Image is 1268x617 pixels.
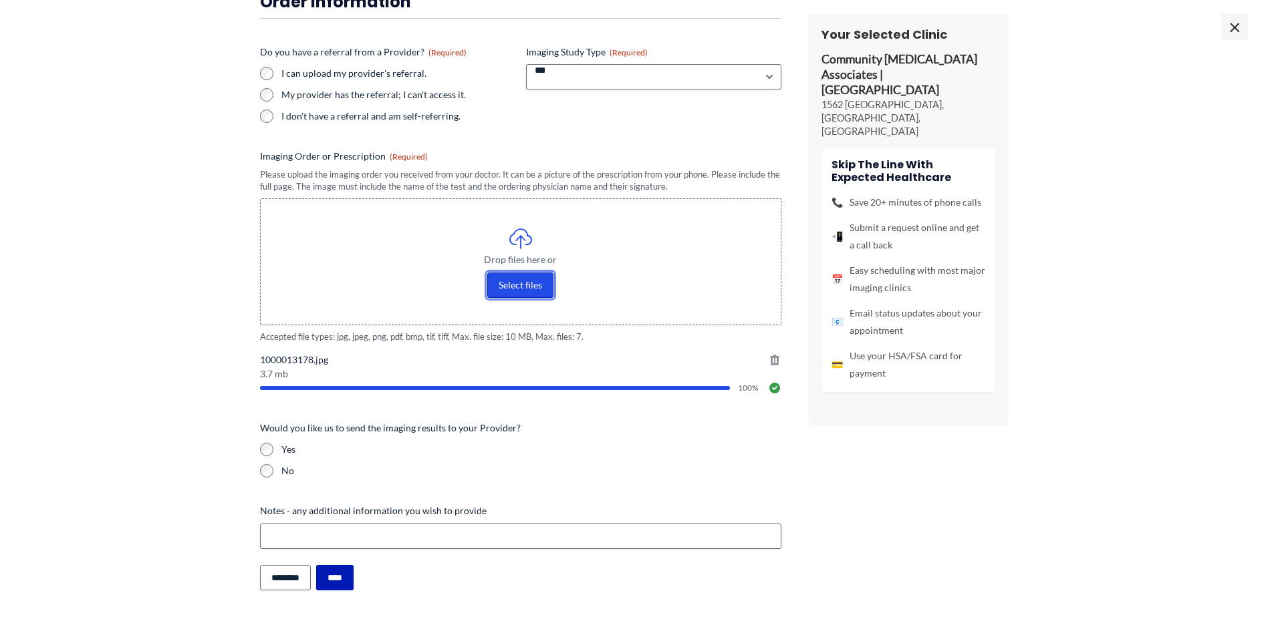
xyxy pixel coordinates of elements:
[832,356,843,373] span: 💳
[821,27,995,42] h3: Your Selected Clinic
[832,194,985,211] li: Save 20+ minutes of phone calls
[832,313,843,331] span: 📧
[428,47,467,57] span: (Required)
[526,45,781,59] label: Imaging Study Type
[738,384,760,392] span: 100%
[832,194,843,211] span: 📞
[281,88,515,101] label: My provider has the referral; I can't access it.
[260,421,521,435] legend: Would you like us to send the imaging results to your Provider?
[832,219,985,254] li: Submit a request online and get a call back
[821,98,995,138] p: 1562 [GEOGRAPHIC_DATA], [GEOGRAPHIC_DATA], [GEOGRAPHIC_DATA]
[260,168,781,193] div: Please upload the imaging order you received from your doctor. It can be a picture of the prescri...
[832,262,985,296] li: Easy scheduling with most major imaging clinics
[260,331,781,343] span: Accepted file types: jpg, jpeg, png, pdf, bmp, tif, tiff, Max. file size: 10 MB, Max. files: 7.
[610,47,648,57] span: (Required)
[260,369,781,379] span: 3.7 mb
[281,443,781,456] label: Yes
[390,152,428,162] span: (Required)
[260,353,781,367] span: 1000013178.jpg
[287,255,754,264] span: Drop files here or
[281,67,515,80] label: I can upload my provider's referral.
[487,272,553,298] button: select files, imaging order or prescription(required)
[832,228,843,245] span: 📲
[832,304,985,339] li: Email status updates about your appointment
[821,52,995,98] p: Community [MEDICAL_DATA] Associates | [GEOGRAPHIC_DATA]
[832,270,843,288] span: 📅
[1221,13,1248,40] span: ×
[281,464,781,477] label: No
[832,158,985,184] h4: Skip the line with Expected Healthcare
[260,504,781,518] label: Notes - any additional information you wish to provide
[281,110,515,123] label: I don't have a referral and am self-referring.
[260,150,781,163] label: Imaging Order or Prescription
[832,347,985,382] li: Use your HSA/FSA card for payment
[260,45,467,59] legend: Do you have a referral from a Provider?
